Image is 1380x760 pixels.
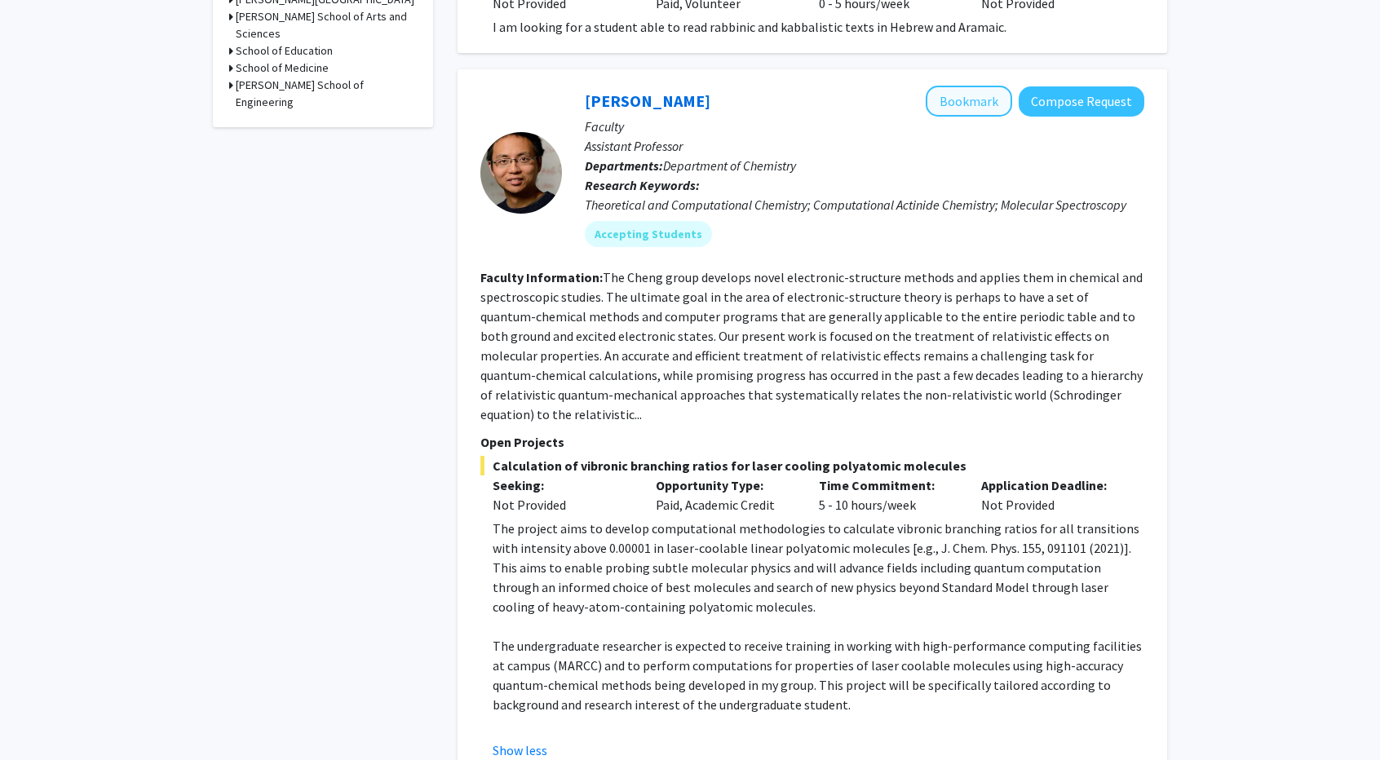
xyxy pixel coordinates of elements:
mat-chip: Accepting Students [585,221,712,247]
div: Paid, Academic Credit [644,475,807,515]
div: Not Provided [969,475,1132,515]
p: Faculty [585,117,1144,136]
p: Time Commitment: [819,475,958,495]
iframe: Chat [12,687,69,748]
p: Assistant Professor [585,136,1144,156]
p: Application Deadline: [981,475,1120,495]
div: 5 - 10 hours/week [807,475,970,515]
p: The undergraduate researcher is expected to receive training in working with high-performance com... [493,636,1144,714]
span: Department of Chemistry [663,157,796,174]
p: Seeking: [493,475,631,495]
h3: [PERSON_NAME] School of Arts and Sciences [236,8,417,42]
h3: [PERSON_NAME] School of Engineering [236,77,417,111]
fg-read-more: The Cheng group develops novel electronic-structure methods and applies them in chemical and spec... [480,269,1143,422]
p: Opportunity Type: [656,475,794,495]
b: Faculty Information: [480,269,603,285]
button: Show less [493,740,547,760]
p: I am looking for a student able to read rabbinic and kabbalistic texts in Hebrew and Aramaic. [493,17,1144,37]
button: Compose Request to Lan Cheng [1019,86,1144,117]
h3: School of Medicine [236,60,329,77]
h3: School of Education [236,42,333,60]
span: Calculation of vibronic branching ratios for laser cooling polyatomic molecules [480,456,1144,475]
button: Add Lan Cheng to Bookmarks [926,86,1012,117]
div: Not Provided [493,495,631,515]
div: Theoretical and Computational Chemistry; Computational Actinide Chemistry; Molecular Spectroscopy [585,195,1144,214]
b: Departments: [585,157,663,174]
a: [PERSON_NAME] [585,91,710,111]
p: Open Projects [480,432,1144,452]
b: Research Keywords: [585,177,700,193]
p: The project aims to develop computational methodologies to calculate vibronic branching ratios fo... [493,519,1144,616]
